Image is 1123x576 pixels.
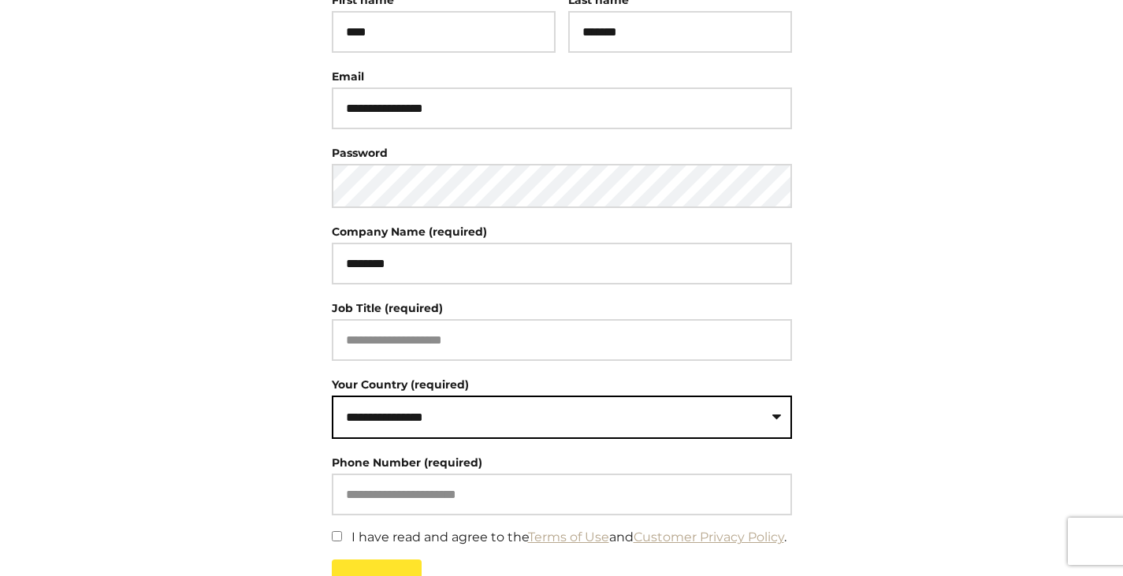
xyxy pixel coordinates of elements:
label: Company Name (required) [332,221,487,243]
a: Terms of Use [528,530,609,544]
label: Email [332,65,364,87]
label: I have read and agree to the and . [351,530,786,544]
label: Phone Number (required) [332,452,482,474]
label: Password [332,142,388,164]
a: Customer Privacy Policy [634,530,784,544]
label: Your Country (required) [332,377,469,392]
label: Job Title (required) [332,297,443,319]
